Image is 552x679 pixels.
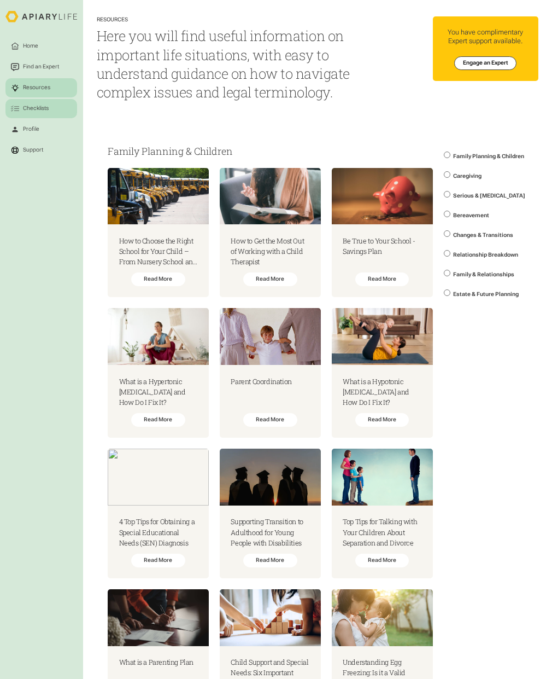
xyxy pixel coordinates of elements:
[444,211,450,217] input: Bereavement
[453,212,489,218] span: Bereavement
[444,230,450,237] input: Changes & Transitions
[21,125,40,134] div: Profile
[108,146,432,157] h2: Family Planning & Children
[355,554,409,567] div: Read More
[5,57,77,77] a: Find an Expert
[21,84,51,92] div: Resources
[220,449,321,578] a: Supporting Transition to Adulthood for Young People with DisabilitiesRead More
[5,78,77,98] a: Resources
[444,152,450,158] input: Family Planning & Children
[444,289,450,296] input: Estate & Future Planning
[220,168,321,298] a: How to Get the Most Out of Working with a Child TherapistRead More
[444,191,450,198] input: Serious & [MEDICAL_DATA]
[243,554,297,567] div: Read More
[243,413,297,427] div: Read More
[108,168,209,298] a: How to Choose the Right School for Your Child – From Nursery School and BeyondRead More
[119,376,198,408] h3: What is a Hypertonic [MEDICAL_DATA] and How Do I Fix It?
[343,236,421,257] h3: Be True to Your School - Savings Plan
[453,193,525,199] span: Serious & [MEDICAL_DATA]
[453,291,519,297] span: Estate & Future Planning
[21,63,60,71] div: Find an Expert
[119,516,198,548] h3: 4 Top Tips for Obtaining a Special Educational Needs (SEN) Diagnosis
[97,16,363,24] div: Resources
[454,56,516,70] a: Engage an Expert
[21,105,50,113] div: Checklists
[131,554,185,567] div: Read More
[108,308,209,438] a: What is a Hypertonic [MEDICAL_DATA] and How Do I Fix It?Read More
[444,250,450,257] input: Relationship Breakdown
[444,270,450,276] input: Family & Relationships
[343,376,421,408] h3: What is a Hypotonic [MEDICAL_DATA] and How Do I Fix It?
[444,171,450,178] input: Caregiving
[5,99,77,119] a: Checklists
[453,252,518,258] span: Relationship Breakdown
[453,173,481,179] span: Caregiving
[97,26,363,101] h1: Here you will find useful information on important life situations, with easy to understand guida...
[21,42,39,50] div: Home
[5,141,77,160] a: Support
[5,36,77,56] a: Home
[243,272,297,286] div: Read More
[343,516,421,548] h3: Top Tips for Talking with Your Children About Separation and Divorce
[131,413,185,427] div: Read More
[453,271,514,277] span: Family & Relationships
[332,308,433,438] a: What is a Hypotonic [MEDICAL_DATA] and How Do I Fix It?Read More
[438,28,533,45] div: You have complimentary Expert support available.
[231,236,309,267] h3: How to Get the Most Out of Working with a Child Therapist
[5,120,77,140] a: Profile
[332,168,433,298] a: Be True to Your School - Savings PlanRead More
[231,516,309,548] h3: Supporting Transition to Adulthood for Young People with Disabilities
[355,272,409,286] div: Read More
[231,376,309,387] h3: Parent Coordination
[131,272,185,286] div: Read More
[453,232,513,238] span: Changes & Transitions
[119,657,198,668] h3: What is a Parenting Plan
[108,449,209,578] a: 4 Top Tips for Obtaining a Special Educational Needs (SEN) DiagnosisRead More
[355,413,409,427] div: Read More
[332,449,433,578] a: Top Tips for Talking with Your Children About Separation and DivorceRead More
[119,236,198,267] h3: How to Choose the Right School for Your Child – From Nursery School and Beyond
[453,153,524,159] span: Family Planning & Children
[220,308,321,438] a: Parent CoordinationRead More
[21,146,44,154] div: Support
